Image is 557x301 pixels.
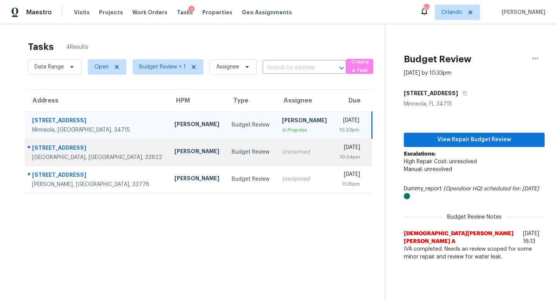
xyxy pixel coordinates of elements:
input: Search by address [263,62,325,74]
span: Create a Task [350,58,369,75]
button: View Repair Budget Review [404,133,545,147]
div: Budget Review [232,175,270,183]
span: [DEMOGRAPHIC_DATA][PERSON_NAME] [PERSON_NAME] A [404,230,520,245]
div: [DATE] by 10:33pm [404,69,451,77]
h2: Budget Review [404,55,472,63]
span: 4 Results [66,43,88,51]
i: (Opendoor HQ) [443,186,482,192]
div: Unclaimed [282,175,327,183]
span: Budget Review + 1 [139,63,186,71]
div: [PERSON_NAME] [174,120,219,130]
span: [DATE] 16:13 [523,231,539,244]
span: Tasks [177,10,193,15]
div: Budget Review [232,121,270,129]
i: scheduled for: [DATE] [484,186,539,192]
th: Due [333,90,372,111]
span: Work Orders [132,9,167,16]
span: Budget Review Notes [443,213,506,221]
span: IVA completed. Needs an review scoped for some minor repair and review for water leak. [404,245,545,261]
div: [PERSON_NAME] [174,147,219,157]
span: Assignee [216,63,239,71]
div: [DATE] [339,116,359,126]
div: Unclaimed [282,148,327,156]
th: Type [226,90,276,111]
span: Properties [202,9,232,16]
h5: [STREET_ADDRESS] [404,89,458,97]
span: Maestro [26,9,52,16]
span: Orlando [441,9,462,16]
div: [PERSON_NAME], [GEOGRAPHIC_DATA], 32778 [32,181,162,188]
div: Minneola, FL 34715 [404,100,545,108]
div: [STREET_ADDRESS] [32,144,162,154]
div: [GEOGRAPHIC_DATA], [GEOGRAPHIC_DATA], 32822 [32,154,162,161]
span: Date Range [34,63,64,71]
button: Create a Task [346,59,373,74]
span: Projects [99,9,123,16]
div: Dummy_report [404,185,545,200]
div: 10:33pm [339,126,359,134]
div: [DATE] [339,171,360,180]
button: Open [336,63,347,74]
div: 10:34pm [339,153,360,161]
span: Geo Assignments [242,9,292,16]
div: 11:35pm [339,180,360,188]
span: Open [94,63,109,71]
th: HPM [168,90,226,111]
div: [PERSON_NAME] [174,174,219,184]
b: Escalations: [404,151,436,157]
span: Manual: unresolved [404,167,452,172]
span: Visits [74,9,90,16]
div: Budget Review [232,148,270,156]
div: Minneola, [GEOGRAPHIC_DATA], 34715 [32,126,162,134]
th: Address [25,90,168,111]
div: [STREET_ADDRESS] [32,116,162,126]
span: [PERSON_NAME] [499,9,545,16]
div: In Progress [282,126,327,134]
div: 50 [424,5,429,12]
span: High Repair Cost: unresolved [404,159,477,164]
div: 1 [188,6,195,14]
span: View Repair Budget Review [410,135,538,145]
th: Assignee [276,90,333,111]
button: Copy Address [458,86,468,100]
div: [PERSON_NAME] [282,116,327,126]
div: [DATE] [339,144,360,153]
h2: Tasks [28,43,54,51]
div: [STREET_ADDRESS] [32,171,162,181]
